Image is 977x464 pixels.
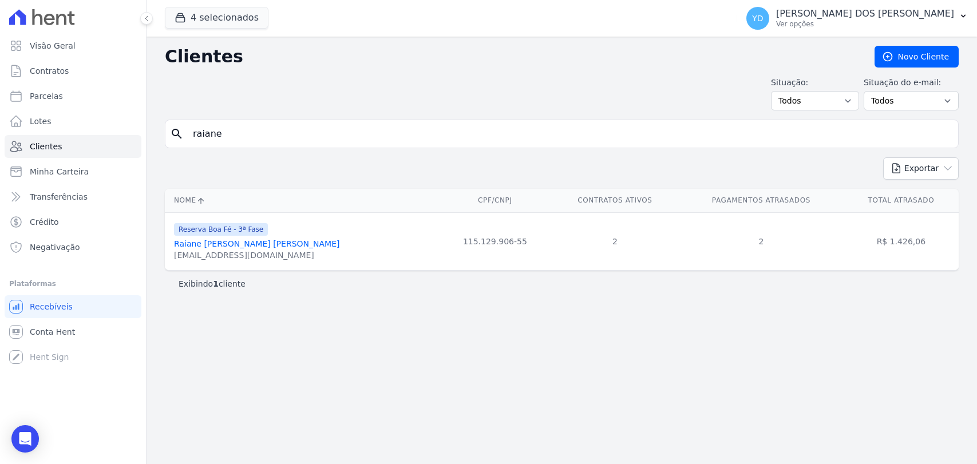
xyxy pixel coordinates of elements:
[5,160,141,183] a: Minha Carteira
[776,19,954,29] p: Ver opções
[551,212,679,270] td: 2
[30,216,59,228] span: Crédito
[9,277,137,291] div: Plataformas
[30,116,52,127] span: Lotes
[186,122,954,145] input: Buscar por nome, CPF ou e-mail
[174,239,339,248] a: Raiane [PERSON_NAME] [PERSON_NAME]
[30,191,88,203] span: Transferências
[5,60,141,82] a: Contratos
[170,127,184,141] i: search
[439,212,551,270] td: 115.129.906-55
[213,279,219,288] b: 1
[679,212,844,270] td: 2
[30,326,75,338] span: Conta Hent
[174,223,268,236] span: Reserva Boa Fé - 3ª Fase
[30,241,80,253] span: Negativação
[5,211,141,233] a: Crédito
[771,77,859,89] label: Situação:
[179,278,246,289] p: Exibindo cliente
[883,157,959,180] button: Exportar
[30,90,63,102] span: Parcelas
[165,46,856,67] h2: Clientes
[5,295,141,318] a: Recebíveis
[174,249,339,261] div: [EMAIL_ADDRESS][DOMAIN_NAME]
[5,85,141,108] a: Parcelas
[5,185,141,208] a: Transferências
[439,189,551,212] th: CPF/CNPJ
[737,2,977,34] button: YD [PERSON_NAME] DOS [PERSON_NAME] Ver opções
[5,135,141,158] a: Clientes
[165,7,268,29] button: 4 selecionados
[30,301,73,312] span: Recebíveis
[30,141,62,152] span: Clientes
[11,425,39,453] div: Open Intercom Messenger
[776,8,954,19] p: [PERSON_NAME] DOS [PERSON_NAME]
[5,34,141,57] a: Visão Geral
[679,189,844,212] th: Pagamentos Atrasados
[844,212,959,270] td: R$ 1.426,06
[875,46,959,68] a: Novo Cliente
[5,320,141,343] a: Conta Hent
[551,189,679,212] th: Contratos Ativos
[165,189,439,212] th: Nome
[30,65,69,77] span: Contratos
[5,236,141,259] a: Negativação
[30,166,89,177] span: Minha Carteira
[864,77,959,89] label: Situação do e-mail:
[844,189,959,212] th: Total Atrasado
[5,110,141,133] a: Lotes
[752,14,763,22] span: YD
[30,40,76,51] span: Visão Geral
